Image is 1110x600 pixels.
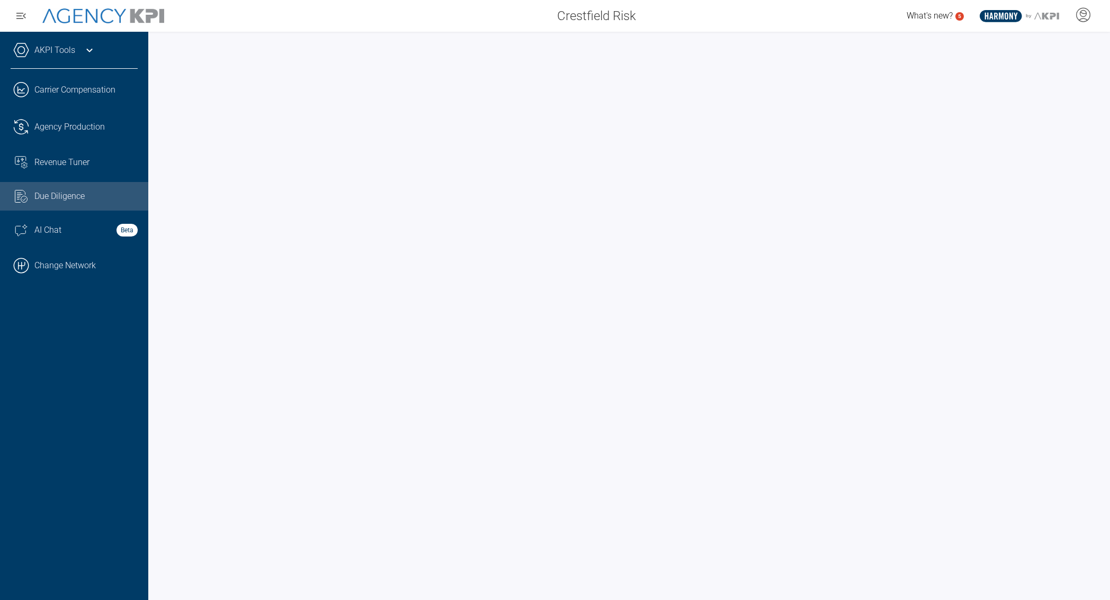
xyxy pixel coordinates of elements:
span: What's new? [907,11,953,21]
a: 5 [955,12,964,21]
a: AKPI Tools [34,44,75,57]
img: AgencyKPI [42,8,164,24]
span: Revenue Tuner [34,156,89,169]
span: Agency Production [34,121,105,133]
span: Crestfield Risk [557,6,636,25]
span: Due Diligence [34,190,85,203]
strong: Beta [117,224,138,237]
span: AI Chat [34,224,61,237]
text: 5 [958,13,961,19]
